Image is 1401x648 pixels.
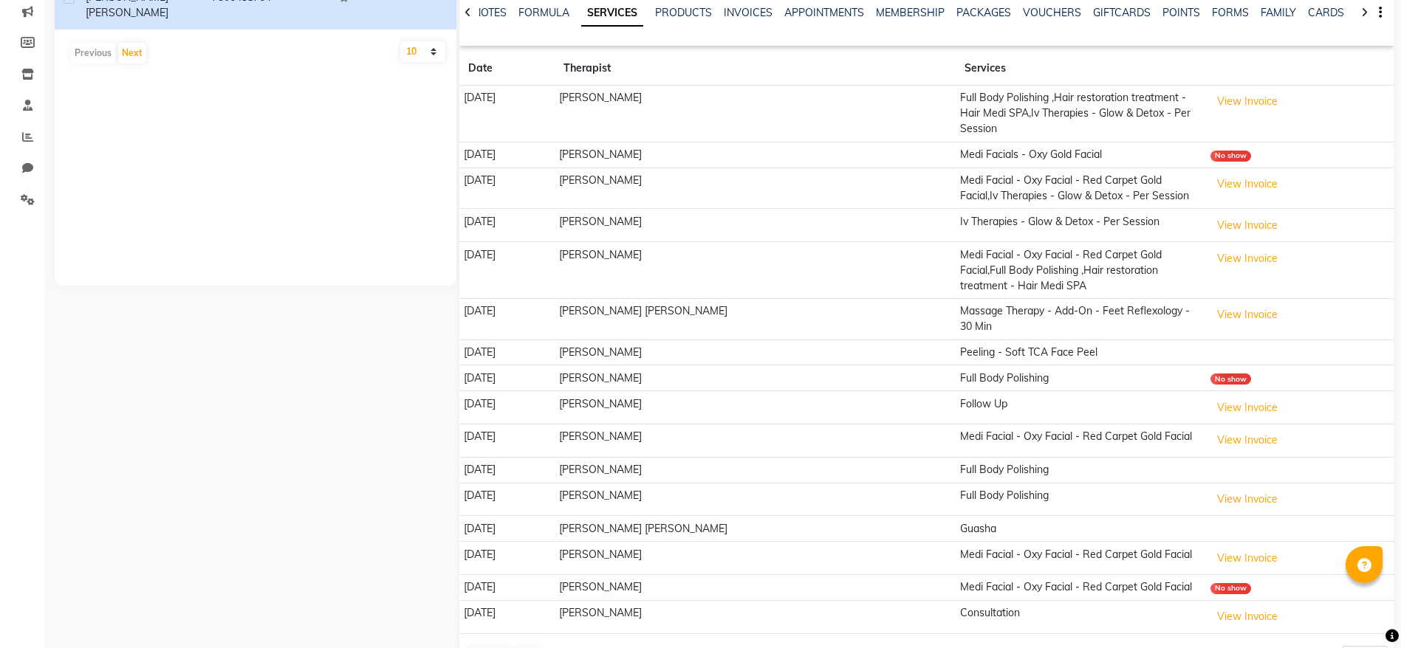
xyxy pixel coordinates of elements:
td: [PERSON_NAME] [555,86,956,142]
button: View Invoice [1210,247,1284,270]
td: Full Body Polishing [956,483,1206,516]
button: View Invoice [1210,396,1284,419]
td: [DATE] [459,142,555,168]
td: [PERSON_NAME] [555,542,956,575]
td: [DATE] [459,298,555,339]
td: [DATE] [459,86,555,142]
td: [PERSON_NAME] [555,242,956,299]
button: Next [118,43,146,63]
td: [DATE] [459,542,555,575]
td: [DATE] [459,242,555,299]
button: View Invoice [1210,303,1284,326]
td: [PERSON_NAME] [555,600,956,633]
td: [DATE] [459,391,555,424]
a: FORMULA [518,6,569,19]
td: [DATE] [459,516,555,542]
button: View Invoice [1210,547,1284,570]
td: Medi Facial - Oxy Facial - Red Carpet Gold Facial,Full Body Polishing ,Hair restoration treatment... [956,242,1206,299]
td: [PERSON_NAME] [555,365,956,391]
a: PRODUCTS [655,6,712,19]
td: [PERSON_NAME] [555,142,956,168]
a: PACKAGES [956,6,1011,19]
td: [DATE] [459,168,555,209]
td: [DATE] [459,574,555,600]
td: [DATE] [459,365,555,391]
th: Date [459,52,555,86]
td: Full Body Polishing [956,365,1206,391]
a: NOTES [473,6,507,19]
td: Guasha [956,516,1206,542]
td: Medi Facial - Oxy Facial - Red Carpet Gold Facial [956,574,1206,600]
a: APPOINTMENTS [784,6,864,19]
td: [PERSON_NAME] [555,339,956,365]
td: [DATE] [459,600,555,633]
td: [DATE] [459,209,555,242]
td: [PERSON_NAME] [555,424,956,458]
td: Medi Facials - Oxy Gold Facial [956,142,1206,168]
td: [DATE] [459,424,555,458]
a: FAMILY [1261,6,1296,19]
td: Consultation [956,600,1206,633]
button: View Invoice [1210,173,1284,196]
td: [DATE] [459,457,555,483]
a: FORMS [1212,6,1249,19]
td: [PERSON_NAME] [PERSON_NAME] [555,516,956,542]
a: INVOICES [724,6,773,19]
td: Medi Facial - Oxy Facial - Red Carpet Gold Facial [956,542,1206,575]
td: Massage Therapy - Add-On - Feet Reflexology - 30 Min [956,298,1206,339]
a: CARDS [1308,6,1344,19]
td: Full Body Polishing ,Hair restoration treatment - Hair Medi SPA,Iv Therapies - Glow & Detox - Per... [956,86,1206,142]
button: View Invoice [1210,214,1284,237]
td: Medi Facial - Oxy Facial - Red Carpet Gold Facial,Iv Therapies - Glow & Detox - Per Session [956,168,1206,209]
div: No show [1210,373,1251,385]
td: [PERSON_NAME] [555,483,956,516]
td: [PERSON_NAME] [555,457,956,483]
button: View Invoice [1210,90,1284,113]
span: [PERSON_NAME] [86,6,168,19]
a: VOUCHERS [1023,6,1081,19]
td: Full Body Polishing [956,457,1206,483]
td: Iv Therapies - Glow & Detox - Per Session [956,209,1206,242]
td: [PERSON_NAME] [555,168,956,209]
button: View Invoice [1210,429,1284,452]
button: View Invoice [1210,488,1284,511]
td: [PERSON_NAME] [555,209,956,242]
div: No show [1210,151,1251,162]
a: MEMBERSHIP [876,6,945,19]
td: Peeling - Soft TCA Face Peel [956,339,1206,365]
td: [DATE] [459,483,555,516]
td: Follow Up [956,391,1206,424]
td: [DATE] [459,339,555,365]
td: [PERSON_NAME] [PERSON_NAME] [555,298,956,339]
th: Therapist [555,52,956,86]
button: View Invoice [1210,605,1284,628]
th: Services [956,52,1206,86]
td: Medi Facial - Oxy Facial - Red Carpet Gold Facial [956,424,1206,458]
td: [PERSON_NAME] [555,574,956,600]
div: No show [1210,583,1251,594]
a: POINTS [1162,6,1200,19]
td: [PERSON_NAME] [555,391,956,424]
a: GIFTCARDS [1093,6,1151,19]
